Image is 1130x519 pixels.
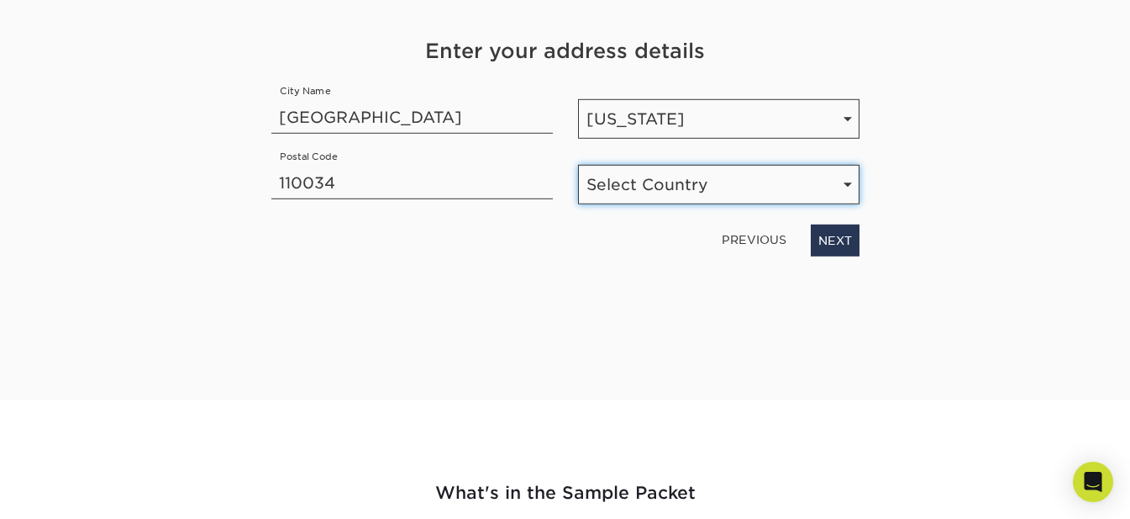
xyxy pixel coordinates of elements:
h2: What's in the Sample Packet [74,480,1057,506]
div: Open Intercom Messenger [1073,462,1113,502]
a: NEXT [811,225,859,257]
a: PREVIOUS [715,226,793,253]
iframe: Google Customer Reviews [4,468,143,513]
h4: Enter your address details [271,36,859,66]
